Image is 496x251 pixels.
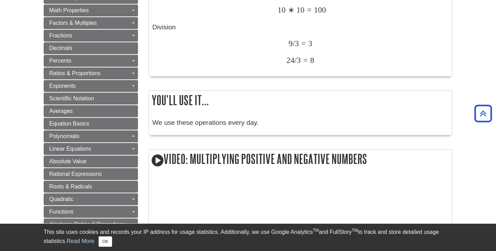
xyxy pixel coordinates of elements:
span: ∗ [286,5,294,14]
span: Factors & Multiples [49,20,97,26]
a: Read More [67,238,94,244]
span: Ratios & Proportions [49,70,101,76]
a: Algebraic Ratios & Proportions [44,218,138,230]
sup: TM [313,228,319,233]
span: 3 [297,56,301,65]
span: Exponents [49,83,76,89]
a: Polynomials [44,130,138,142]
p: We use these operations every day. [152,118,448,128]
a: Ratios & Proportions [44,67,138,79]
span: Absolute Value [49,158,86,164]
sup: TM [352,228,358,233]
span: 3 [295,39,299,48]
span: 100 [312,5,326,14]
a: Scientific Notation [44,93,138,105]
span: / [294,56,297,65]
h2: You'll use it... [149,91,452,109]
a: Rational Expressions [44,168,138,180]
h2: Video: Multiplying Positive and Negative Numbers [149,150,452,170]
a: Linear Equations [44,143,138,155]
span: 9 [289,39,293,48]
a: Functions [44,206,138,218]
span: 10 [294,5,305,14]
a: Equation Basics [44,118,138,130]
a: Fractions [44,30,138,42]
span: Functions [49,209,73,215]
span: Decimals [49,45,72,51]
span: 3 [306,39,312,48]
a: Roots & Radicals [44,181,138,193]
span: Percents [49,58,71,64]
span: Linear Equations [49,146,91,152]
a: Factors & Multiples [44,17,138,29]
a: Averages [44,105,138,117]
a: Exponents [44,80,138,92]
span: Math Properties [49,7,89,13]
a: Absolute Value [44,156,138,167]
span: 10 [277,5,285,14]
span: = [301,56,308,65]
span: Rational Expressions [49,171,102,177]
button: Close [99,236,112,247]
span: Equation Basics [49,121,89,127]
span: Roots & Radicals [49,184,92,189]
span: Averages [49,108,73,114]
span: = [305,5,312,14]
a: Back to Top [472,109,494,118]
span: 8 [308,56,314,65]
span: Quadratic [49,196,73,202]
span: Algebraic Ratios & Proportions [49,221,125,227]
span: Polynomials [49,133,79,139]
span: = [299,39,306,48]
span: Scientific Notation [49,95,94,101]
a: Percents [44,55,138,67]
a: Math Properties [44,5,138,16]
span: Fractions [49,33,72,38]
a: Decimals [44,42,138,54]
span: / [292,39,294,48]
a: Quadratic [44,193,138,205]
div: This site uses cookies and records your IP address for usage statistics. Additionally, we use Goo... [44,228,452,247]
span: 24 [286,56,294,65]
